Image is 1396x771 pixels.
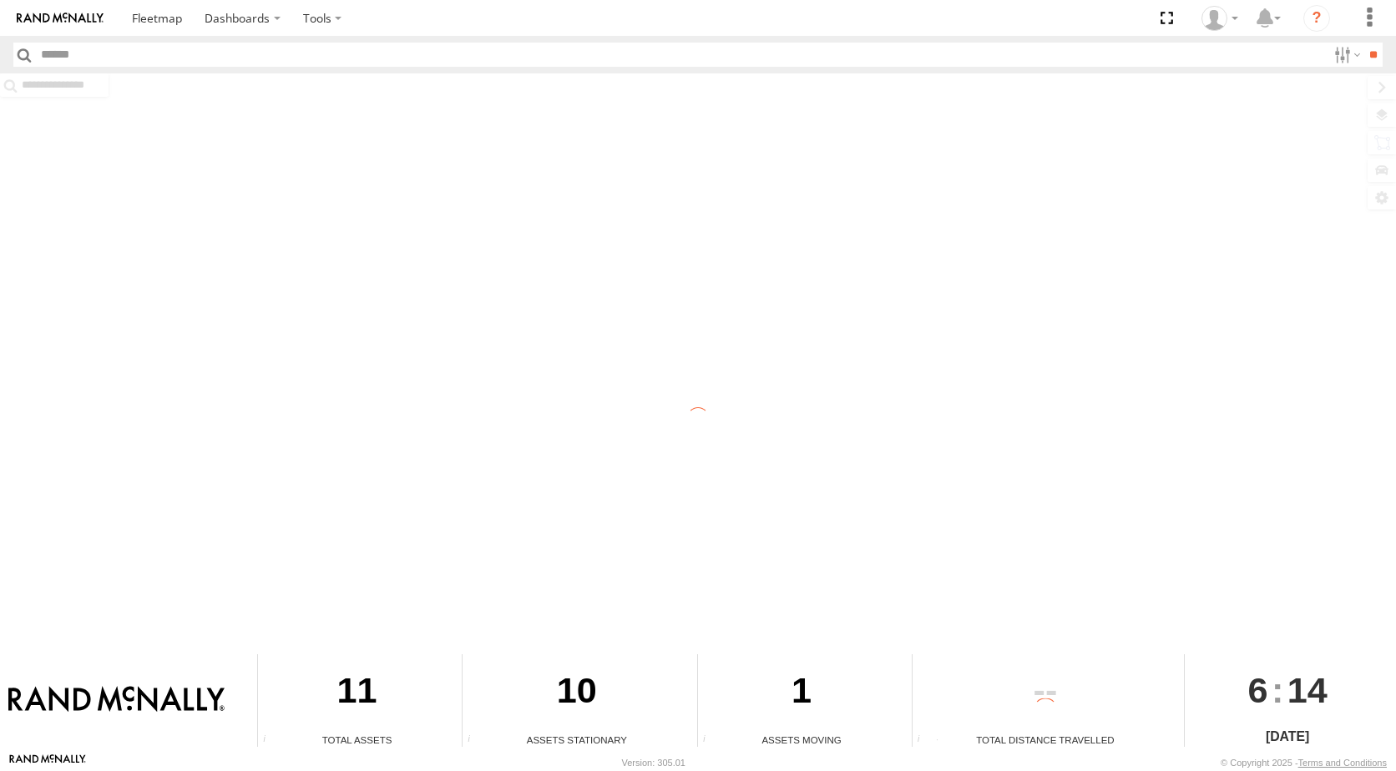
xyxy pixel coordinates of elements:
[463,654,691,733] div: 10
[1185,654,1389,726] div: :
[463,734,488,747] div: Total number of assets current stationary.
[1248,654,1268,726] span: 6
[913,733,1179,747] div: Total Distance Travelled
[258,733,456,747] div: Total Assets
[9,754,86,771] a: Visit our Website
[1196,6,1244,31] div: Valeo Dash
[622,758,685,768] div: Version: 305.01
[698,734,723,747] div: Total number of assets current in transit.
[1221,758,1387,768] div: © Copyright 2025 -
[258,654,456,733] div: 11
[698,654,906,733] div: 1
[463,733,691,747] div: Assets Stationary
[1185,727,1389,747] div: [DATE]
[913,734,938,747] div: Total distance travelled by all assets within specified date range and applied filters
[1328,43,1363,67] label: Search Filter Options
[8,686,225,714] img: Rand McNally
[1298,758,1387,768] a: Terms and Conditions
[1287,654,1328,726] span: 14
[258,734,283,747] div: Total number of Enabled Assets
[698,733,906,747] div: Assets Moving
[17,13,104,24] img: rand-logo.svg
[1303,5,1330,32] i: ?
